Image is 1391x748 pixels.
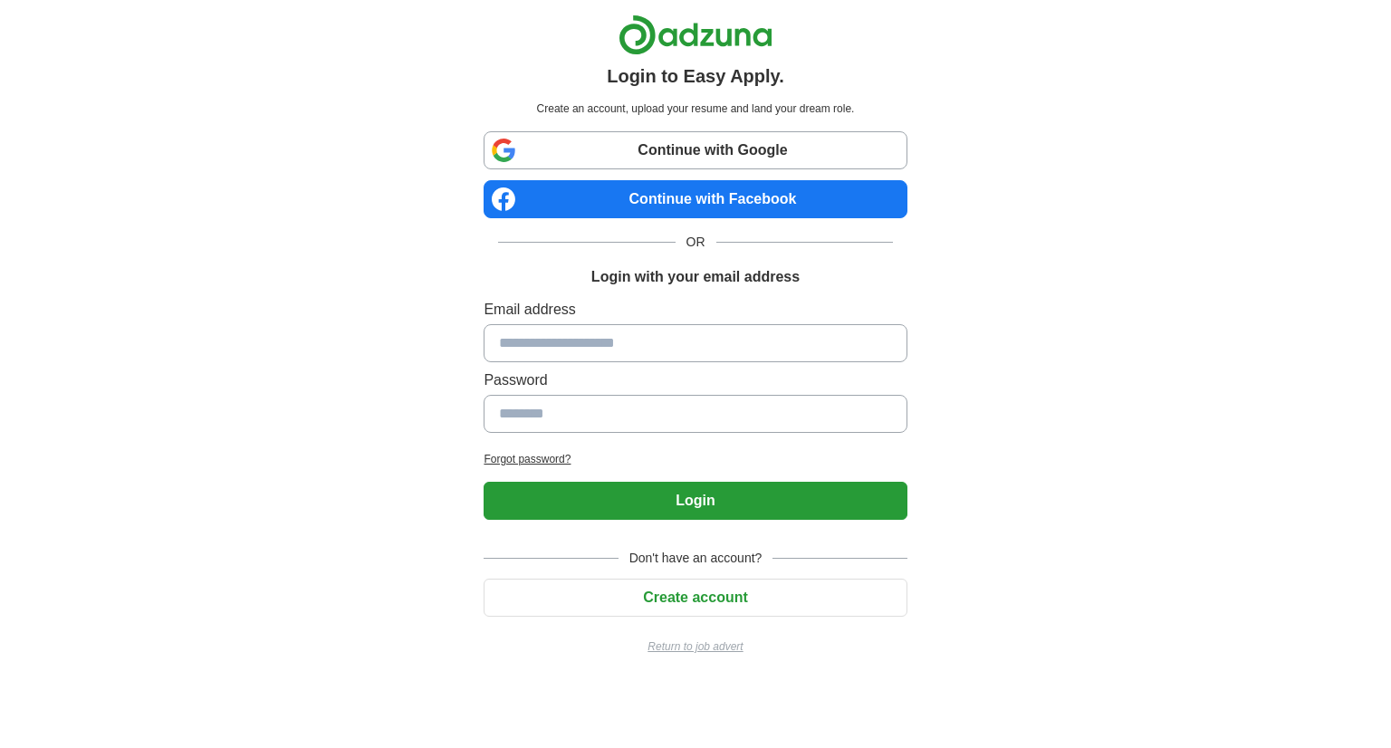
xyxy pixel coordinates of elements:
[484,131,907,169] a: Continue with Google
[484,369,907,391] label: Password
[676,233,716,252] span: OR
[484,451,907,467] a: Forgot password?
[487,101,903,117] p: Create an account, upload your resume and land your dream role.
[484,590,907,605] a: Create account
[484,299,907,321] label: Email address
[607,62,784,90] h1: Login to Easy Apply.
[484,482,907,520] button: Login
[484,638,907,655] a: Return to job advert
[484,579,907,617] button: Create account
[591,266,800,288] h1: Login with your email address
[484,180,907,218] a: Continue with Facebook
[619,549,773,568] span: Don't have an account?
[619,14,772,55] img: Adzuna logo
